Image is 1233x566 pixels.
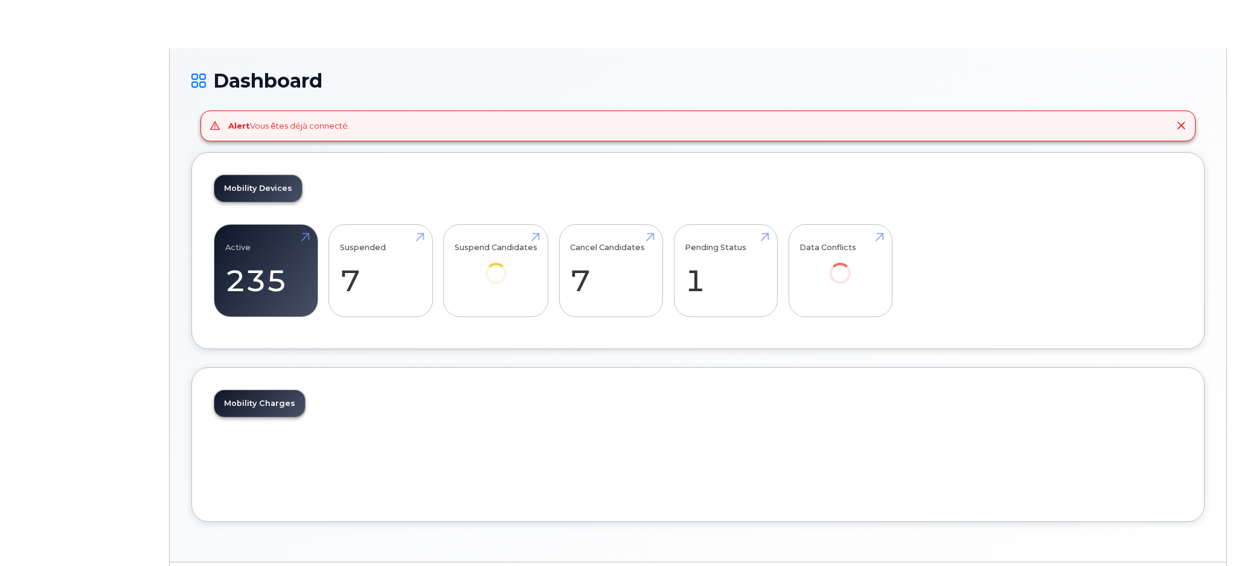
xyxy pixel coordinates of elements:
h1: Dashboard [191,70,1205,91]
a: Suspend Candidates [455,231,537,300]
a: Cancel Candidates 7 [570,231,652,310]
a: Suspended 7 [340,231,421,310]
a: Data Conflicts [799,231,881,300]
a: Mobility Charges [214,390,305,417]
a: Active 235 [225,231,307,310]
div: Vous êtes déjà connecté. [228,120,350,132]
a: Pending Status 1 [685,231,766,310]
strong: Alert [228,121,250,130]
a: Mobility Devices [214,175,302,202]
